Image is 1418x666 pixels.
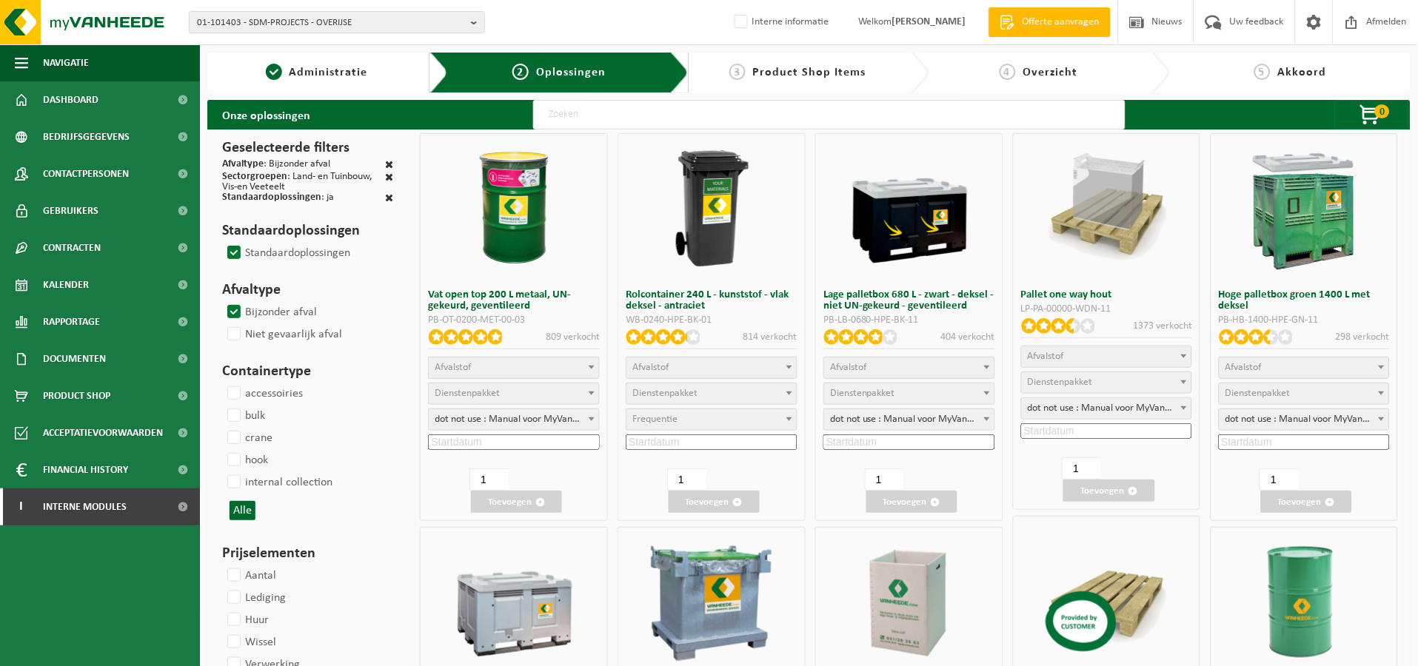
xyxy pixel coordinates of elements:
[732,11,829,33] label: Interne informatie
[224,587,286,609] label: Lediging
[830,388,895,399] span: Dienstenpakket
[428,408,599,431] span: dot not use : Manual voor MyVanheede
[222,171,287,182] span: Sectorgroepen
[451,145,577,271] img: PB-OT-0200-MET-00-03
[1254,64,1271,80] span: 5
[451,539,577,665] img: PB-LB-0680-HPE-GY-11
[43,229,101,266] span: Contracten
[428,434,599,450] input: Startdatum
[546,329,600,345] p: 809 verkocht
[266,64,282,80] span: 1
[1278,67,1327,78] span: Akkoord
[1021,397,1192,420] span: dot not use : Manual voor MyVanheede
[1219,315,1390,326] div: PB-HB-1400-HPE-GN-11
[1260,468,1299,491] input: 1
[1063,480,1154,502] button: Toevoegen
[632,362,669,373] span: Afvalstof
[649,539,775,665] img: PB-AP-0800-MET-02-01
[290,67,368,78] span: Administratie
[1133,318,1192,334] p: 1373 verkocht
[224,471,332,494] label: internal collection
[729,64,746,80] span: 3
[632,414,678,425] span: Frequentie
[937,64,1140,81] a: 4Overzicht
[469,468,509,491] input: 1
[753,67,866,78] span: Product Shop Items
[43,266,89,303] span: Kalender
[215,64,418,81] a: 1Administratie
[1044,528,1170,653] img: PB-CU
[471,491,562,513] button: Toevoegen
[1219,408,1390,431] span: dot not use : Manual voor MyVanheede
[536,67,606,78] span: Oplossingen
[626,434,797,450] input: Startdatum
[669,491,760,513] button: Toevoegen
[865,468,904,491] input: 1
[429,409,598,430] span: dot not use : Manual voor MyVanheede
[823,434,994,450] input: Startdatum
[1246,145,1362,271] img: PB-HB-1400-HPE-GN-11
[941,329,995,345] p: 404 verkocht
[428,315,599,326] div: PB-OT-0200-MET-00-03
[224,383,303,405] label: accessoiries
[1062,457,1101,480] input: 1
[1022,398,1191,419] span: dot not use : Manual voor MyVanheede
[1021,304,1192,314] div: LP-PA-00000-WDN-11
[43,192,98,229] span: Gebruikers
[1225,362,1262,373] span: Afvalstof
[1177,64,1403,81] a: 5Akkoord
[222,192,321,203] span: Standaardoplossingen
[224,242,350,264] label: Standaardoplossingen
[428,289,599,312] h3: Vat open top 200 L metaal, UN-gekeurd, geventileerd
[989,7,1111,37] a: Offerte aanvragen
[1261,491,1352,513] button: Toevoegen
[696,64,900,81] a: 3Product Shop Items
[1000,64,1016,80] span: 4
[224,323,342,346] label: Niet gevaarlijk afval
[1019,15,1103,30] span: Offerte aanvragen
[222,279,393,301] h3: Afvaltype
[224,405,265,427] label: bulk
[15,488,28,525] span: I
[649,145,775,271] img: WB-0240-HPE-BK-01
[866,491,957,513] button: Toevoegen
[224,609,269,631] label: Huur
[626,315,797,326] div: WB-0240-HPE-BK-01
[1021,423,1192,439] input: Startdatum
[222,159,330,172] div: : Bijzonder afval
[224,631,276,653] label: Wissel
[1219,434,1390,450] input: Startdatum
[222,137,393,159] h3: Geselecteerde filters
[1375,104,1390,118] span: 0
[743,329,797,345] p: 814 verkocht
[43,81,98,118] span: Dashboard
[632,388,698,399] span: Dienstenpakket
[533,100,1126,129] input: Zoeken
[222,360,393,383] h3: Containertype
[207,100,325,129] h2: Onze oplossingen
[1336,329,1390,345] p: 298 verkocht
[230,501,255,520] button: Alle
[626,289,797,312] h3: Rolcontainer 240 L - kunststof - vlak deksel - antraciet
[824,409,994,430] span: dot not use : Manual voor MyVanheede
[222,542,393,565] h3: Prijselementen
[43,377,110,414] span: Product Shop
[43,340,106,377] span: Documenten
[1219,289,1390,312] h3: Hoge palletbox groen 1400 L met deksel
[459,64,659,81] a: 2Oplossingen
[43,155,129,192] span: Contactpersonen
[1241,539,1367,665] img: LP-LD-00200-MET-21
[823,408,994,431] span: dot not use : Manual voor MyVanheede
[224,565,276,587] label: Aantal
[1335,100,1409,129] button: 0
[197,12,465,34] span: 01-101403 - SDM-PROJECTS - OVERIJSE
[224,449,268,471] label: hook
[224,427,272,449] label: crane
[846,145,972,271] img: PB-LB-0680-HPE-BK-11
[512,64,529,80] span: 2
[224,301,317,323] label: Bijzonder afval
[667,468,706,491] input: 1
[1023,67,1078,78] span: Overzicht
[435,388,500,399] span: Dienstenpakket
[1021,289,1192,300] h3: Pallet one way hout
